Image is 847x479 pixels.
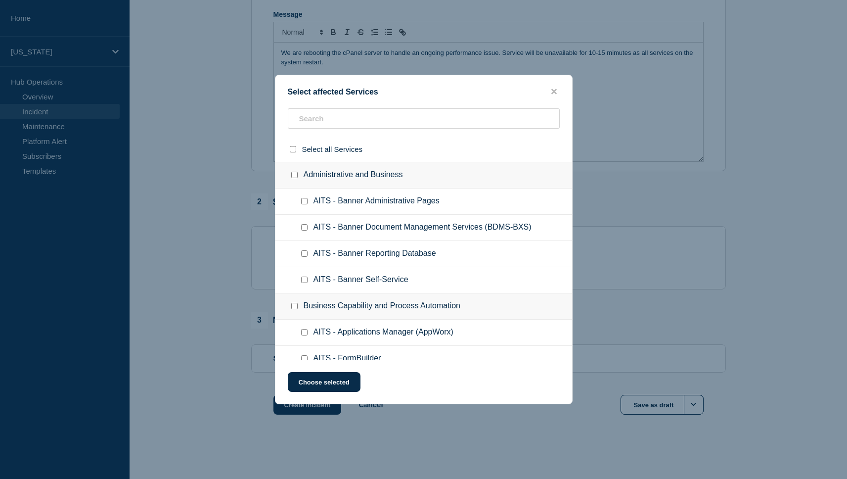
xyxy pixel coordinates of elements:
div: Business Capability and Process Automation [275,293,572,320]
span: AITS - Banner Self-Service [313,275,408,285]
input: AITS - Banner Self-Service checkbox [301,277,308,283]
button: Choose selected [288,372,360,392]
input: Search [288,108,560,129]
span: AITS - Banner Administrative Pages [313,196,440,206]
input: AITS - Banner Document Management Services (BDMS-BXS) checkbox [301,224,308,231]
button: close button [548,87,560,96]
span: Select all Services [302,145,363,153]
input: Administrative and Business checkbox [291,172,298,178]
input: AITS - Banner Reporting Database checkbox [301,250,308,257]
span: AITS - Applications Manager (AppWorx) [313,328,453,337]
input: Business Capability and Process Automation checkbox [291,303,298,309]
div: Administrative and Business [275,162,572,189]
input: AITS - Applications Manager (AppWorx) checkbox [301,329,308,335]
span: AITS - FormBuilder [313,354,381,364]
span: AITS - Banner Reporting Database [313,249,436,259]
span: AITS - Banner Document Management Services (BDMS-BXS) [313,223,532,233]
div: Select affected Services [275,87,572,96]
input: AITS - Banner Administrative Pages checkbox [301,198,308,204]
input: AITS - FormBuilder checkbox [301,355,308,362]
input: select all checkbox [290,146,296,152]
